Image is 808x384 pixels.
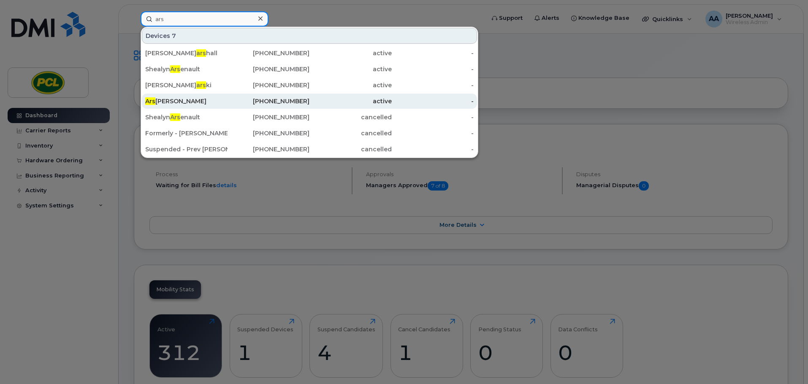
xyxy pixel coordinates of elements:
[228,81,310,89] div: [PHONE_NUMBER]
[392,49,474,57] div: -
[145,129,228,137] div: Formerly - [PERSON_NAME] hall
[309,145,392,153] div: cancelled
[142,78,477,93] a: [PERSON_NAME]arski[PHONE_NUMBER]active-
[228,129,310,137] div: [PHONE_NUMBER]
[309,113,392,121] div: cancelled
[309,65,392,73] div: active
[142,94,477,109] a: Ars[PERSON_NAME][PHONE_NUMBER]active-
[145,97,155,105] span: Ars
[309,49,392,57] div: active
[196,49,206,57] span: ars
[142,142,477,157] a: Suspended - Prev [PERSON_NAME]hall[PHONE_NUMBER]cancelled-
[170,113,180,121] span: Ars
[172,32,176,40] span: 7
[228,113,310,121] div: [PHONE_NUMBER]
[309,81,392,89] div: active
[145,49,228,57] div: [PERSON_NAME] hall
[142,126,477,141] a: Formerly - [PERSON_NAME]hall[PHONE_NUMBER]cancelled-
[170,65,180,73] span: Ars
[309,97,392,105] div: active
[228,145,310,153] div: [PHONE_NUMBER]
[145,81,228,89] div: [PERSON_NAME] ki
[196,81,206,89] span: ars
[228,65,310,73] div: [PHONE_NUMBER]
[145,97,228,105] div: [PERSON_NAME]
[142,46,477,61] a: [PERSON_NAME]arshall[PHONE_NUMBER]active-
[392,145,474,153] div: -
[145,65,228,73] div: Shealyn enault
[145,113,228,121] div: Shealyn enault
[142,110,477,125] a: ShealynArsenault[PHONE_NUMBER]cancelled-
[392,81,474,89] div: -
[392,65,474,73] div: -
[309,129,392,137] div: cancelled
[228,49,310,57] div: [PHONE_NUMBER]
[145,145,228,153] div: Suspended - Prev [PERSON_NAME] hall
[392,97,474,105] div: -
[392,129,474,137] div: -
[228,97,310,105] div: [PHONE_NUMBER]
[142,28,477,44] div: Devices
[142,62,477,77] a: ShealynArsenault[PHONE_NUMBER]active-
[392,113,474,121] div: -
